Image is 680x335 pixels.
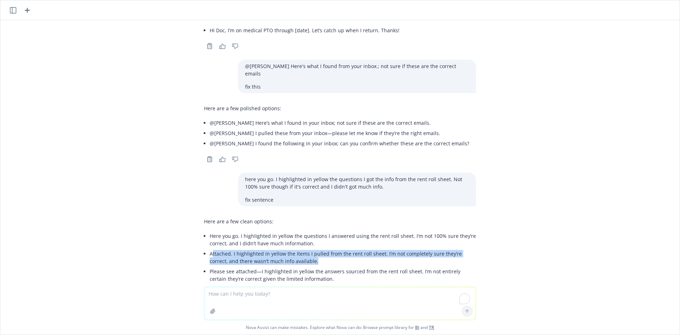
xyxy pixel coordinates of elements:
[415,324,419,330] a: BI
[245,196,469,203] p: fix sentence
[429,324,434,330] a: TR
[204,218,476,225] p: Here are a few clean options:
[204,105,469,112] p: Here are a few polished options:
[229,41,241,51] button: Thumbs down
[210,25,399,35] li: Hi Doc, I’m on medical PTO through [date]. Let’s catch up when I return. Thanks!
[210,118,469,128] li: @[PERSON_NAME] Here’s what I found in your inbox; not sure if these are the correct emails.
[210,231,476,249] li: Here you go. I highlighted in yellow the questions I answered using the rent roll sheet. I’m not ...
[245,83,469,90] p: fix this
[204,287,476,320] textarea: To enrich screen reader interactions, please activate Accessibility in Grammarly extension settings
[245,62,469,77] p: @[PERSON_NAME] Here's what I found from your inbox.; not sure if these are the correct emails
[206,156,213,162] svg: Copy to clipboard
[245,175,469,190] p: here you go. I highlighted in yellow the questions I got the info from the rent roll sheet. Not 1...
[210,128,469,138] li: @[PERSON_NAME] I pulled these from your inbox—please let me know if they’re the right emails.
[210,138,469,149] li: @[PERSON_NAME] I found the following in your inbox; can you confirm whether these are the correct...
[210,249,476,266] li: Attached. I highlighted in yellow the items I pulled from the rent roll sheet. I’m not completely...
[229,154,241,164] button: Thumbs down
[210,266,476,284] li: Please see attached—I highlighted in yellow the answers sourced from the rent roll sheet. I’m not...
[206,43,213,49] svg: Copy to clipboard
[3,320,677,335] span: Nova Assist can make mistakes. Explore what Nova can do: Browse prompt library for and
